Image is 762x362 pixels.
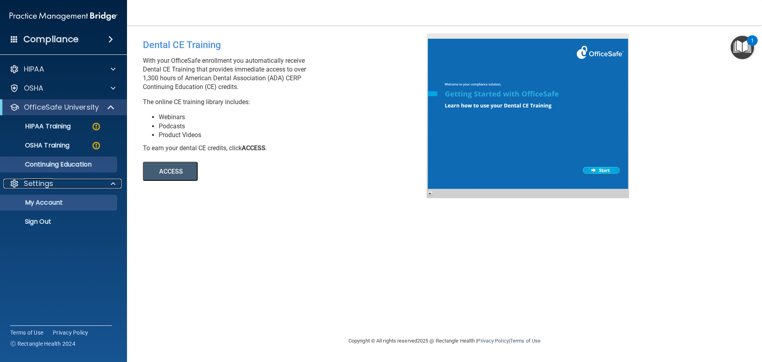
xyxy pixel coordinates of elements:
img: PMB logo [10,8,117,24]
a: Terms of Use [510,338,541,344]
img: warning-circle.0cc9ac19.png [91,141,101,151]
a: Privacy Policy [477,338,508,344]
iframe: Drift Widget Chat Controller [625,306,752,337]
a: OfficeSafe University [10,103,115,112]
p: OSHA [24,83,44,93]
p: With your OfficeSafe enrollment you automatically receive Dental CE Training that provides immedi... [143,56,433,91]
div: Dental CE Training [143,33,433,56]
p: OSHA Training [5,141,69,149]
p: Continuing Education [5,161,114,168]
h4: Compliance [23,34,79,45]
p: HIPAA Training [5,122,71,130]
li: Webinars [159,113,433,122]
p: OfficeSafe University [24,103,99,112]
li: Product Videos [159,131,433,139]
b: ACCESS [242,144,266,152]
p: The online CE training library includes: [143,98,433,106]
a: OSHA [10,83,115,93]
img: warning-circle.0cc9ac19.png [91,122,101,132]
div: Copyright © All rights reserved 2025 @ Rectangle Health | | [300,328,589,354]
span: Ⓒ Rectangle Health 2024 [10,340,75,348]
a: Privacy Policy [53,329,89,337]
p: Settings [24,179,53,188]
a: HIPAA [10,64,115,74]
a: ACCESS [143,169,360,175]
p: Sign Out [5,218,114,226]
a: Settings [10,179,115,188]
div: 1 [751,41,754,51]
div: To earn your dental CE credits, click . [143,144,433,153]
li: Podcasts [159,122,433,131]
p: HIPAA [24,64,44,74]
button: ACCESS [143,162,198,181]
p: My Account [5,199,114,207]
button: Open Resource Center, 1 new notification [731,36,754,59]
a: Terms of Use [10,329,43,337]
